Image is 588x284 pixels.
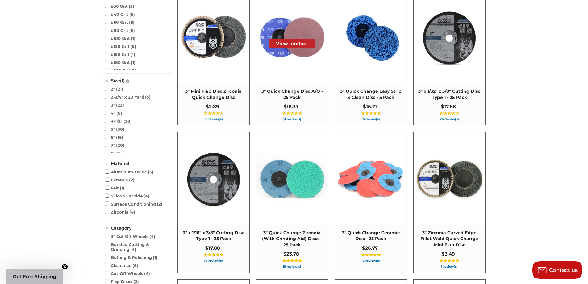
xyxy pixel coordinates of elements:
[116,143,124,148] span: 20
[105,36,136,41] span: #100 Grit
[259,88,325,100] span: 3" Quick Change Disc A/O - 25 Pack
[338,259,403,262] span: 16 review(s)
[111,225,131,231] span: Category
[178,2,249,73] img: BHA 3" Quick Change 60 Grit Flap Disc for Fine Grinding and Finishing
[181,118,246,121] span: 19 review(s)
[181,88,246,100] span: 3" Mini Flap Disc Zirconia Quick Change Disc
[283,251,299,257] span: $23.78
[178,143,249,214] img: 3" x 1/16" x 3/8" Cutting Disc
[335,143,406,214] img: 3 inch ceramic roloc discs
[116,103,124,108] span: 23
[130,247,136,252] span: 4
[338,118,403,121] span: 16 review(s)
[131,68,136,73] span: 1
[439,111,459,116] span: ★★★★★
[206,104,219,109] span: $2.89
[148,169,153,174] span: 6
[259,118,325,121] span: 51 review(s)
[338,230,403,242] span: 3" Quick Change Ceramic Disc - 25 Pack
[105,210,136,214] span: Zirconia
[259,265,325,268] span: 19 review(s)
[203,252,223,257] span: ★★★★★
[116,127,124,132] span: 30
[105,143,125,148] span: 7"
[203,111,223,116] span: ★★★★★
[6,269,63,284] div: Get Free ShippingClose teaser
[441,104,456,109] span: $17.88
[105,185,125,190] span: Felt
[105,12,135,17] span: #40 Grit
[145,95,151,100] span: 5
[178,132,249,273] a: 3" x 1/16" x 3/8" Cutting Disc Type 1 - 25 Pack
[123,119,132,124] span: 38
[116,135,123,140] span: 16
[62,264,68,270] button: Close teaser
[105,68,136,73] span: #220 Grit
[120,78,125,83] span: 1
[105,151,122,156] span: 8"
[105,201,163,206] span: Surface Conditioning
[414,143,485,214] img: BHA 3 inch quick change curved edge flap discs
[417,230,482,248] span: 3" Zirconia Curved Edge Fillet Weld Quick Change Mini Flap Disc
[129,177,135,182] span: 2
[105,169,154,174] span: Aluminum Oxide
[105,20,135,25] span: #60 Grit
[105,279,139,284] span: Flap Discs
[105,4,135,9] span: #36 Grit
[105,60,136,65] span: #180 Grit
[105,103,124,108] span: 3"
[363,104,377,109] span: $16.21
[105,44,136,49] span: #120 Grit
[133,279,139,284] span: 2
[105,52,136,57] span: #150 Grit
[282,111,302,116] span: ★★★★★
[181,230,246,242] span: 3" x 1/16" x 3/8" Cutting Disc Type 1 - 25 Pack
[116,151,122,156] span: 6
[157,201,162,206] span: 2
[105,119,132,124] span: 4-1/2"
[105,242,168,252] span: Bonded Cutting & Grinding
[105,127,125,132] span: 5"
[116,87,123,91] span: 21
[256,2,327,73] img: 3-inch aluminum oxide quick change sanding discs for sanding and deburring
[549,267,578,273] span: Contact us
[111,78,129,83] span: Size
[414,132,485,273] a: 3" Zirconia Curved Edge Fillet Weld Quick Change Mini Flap Disc
[259,230,325,248] span: 3" Quick Change Zirconia (With Grinding Aid) Discs - 25 Pack
[105,263,139,268] span: Clearance
[417,88,482,100] span: 3" x 1/32" x 3/8" Cutting Disc Type 1 - 25 Pack
[417,118,482,121] span: 26 review(s)
[284,104,298,109] span: $18.37
[361,252,381,257] span: ★★★★★
[129,28,135,33] span: 6
[417,265,482,268] span: 1 review(s)
[144,271,150,276] span: 4
[131,60,136,65] span: 1
[132,263,138,268] span: 8
[256,143,327,214] img: 3 Inch Quick Change Discs with Grinding Aid
[105,271,150,276] span: Cut-Off Wheels
[414,2,485,73] img: 3" x 1/32" x 3/8" Cut Off Wheel
[129,12,135,17] span: 6
[439,258,459,263] span: ★★★★★
[105,28,135,33] span: #80 Grit
[362,245,378,251] span: $26.77
[13,273,56,279] span: Get Free Shipping
[532,261,582,279] button: Contact us
[116,111,122,116] span: 8
[338,88,403,100] span: 3" Quick Change Easy Strip & Clean Disc - 5 Pack
[105,87,123,91] span: 2"
[149,234,155,239] span: 4
[105,255,158,260] span: Buffing & Polishing
[153,255,157,260] span: 1
[105,193,150,198] span: Silicon Carbide
[131,44,136,49] span: 5
[111,161,129,166] span: Material
[335,2,406,73] img: 3 inch blue strip it quick change discs by BHA
[129,20,135,25] span: 6
[105,135,123,140] span: 6"
[269,39,315,48] button: View product
[256,132,328,273] a: 3" Quick Change Zirconia (With Grinding Aid) Discs - 25 Pack
[205,245,220,251] span: $17.88
[361,111,381,116] span: ★★★★★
